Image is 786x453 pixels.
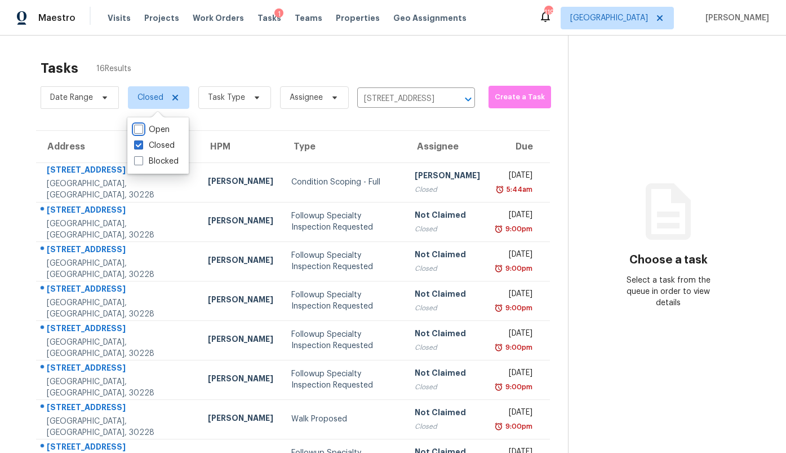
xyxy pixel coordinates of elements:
[498,328,532,342] div: [DATE]
[36,131,199,162] th: Address
[494,263,503,274] img: Overdue Alarm Icon
[415,249,480,263] div: Not Claimed
[498,249,532,263] div: [DATE]
[208,175,273,190] div: [PERSON_NAME]
[619,275,718,309] div: Select a task from the queue in order to view details
[503,263,532,274] div: 9:00pm
[494,342,503,353] img: Overdue Alarm Icon
[415,421,480,432] div: Closed
[415,263,480,274] div: Closed
[336,12,380,24] span: Properties
[495,184,504,195] img: Overdue Alarm Icon
[208,412,273,426] div: [PERSON_NAME]
[274,8,283,20] div: 1
[494,381,503,393] img: Overdue Alarm Icon
[208,373,273,387] div: [PERSON_NAME]
[701,12,769,24] span: [PERSON_NAME]
[208,254,273,269] div: [PERSON_NAME]
[291,414,397,425] div: Walk Proposed
[282,131,406,162] th: Type
[137,92,163,103] span: Closed
[415,381,480,393] div: Closed
[494,302,503,314] img: Overdue Alarm Icon
[134,156,179,167] label: Blocked
[498,367,532,381] div: [DATE]
[498,170,532,184] div: [DATE]
[291,289,397,312] div: Followup Specialty Inspection Requested
[494,223,503,235] img: Overdue Alarm Icon
[489,131,550,162] th: Due
[291,368,397,391] div: Followup Specialty Inspection Requested
[489,86,552,108] button: Create a Task
[357,90,443,108] input: Search by address
[47,164,190,178] div: [STREET_ADDRESS]
[415,407,480,421] div: Not Claimed
[47,362,190,376] div: [STREET_ADDRESS]
[257,14,281,22] span: Tasks
[47,297,190,320] div: [GEOGRAPHIC_DATA], [GEOGRAPHIC_DATA], 30228
[504,184,532,195] div: 5:44am
[50,92,93,103] span: Date Range
[498,288,532,302] div: [DATE]
[415,223,480,235] div: Closed
[208,333,273,348] div: [PERSON_NAME]
[498,407,532,421] div: [DATE]
[47,204,190,218] div: [STREET_ADDRESS]
[96,63,131,74] span: 16 Results
[47,258,190,280] div: [GEOGRAPHIC_DATA], [GEOGRAPHIC_DATA], 30228
[41,63,78,74] h2: Tasks
[144,12,179,24] span: Projects
[108,12,131,24] span: Visits
[544,7,552,18] div: 119
[415,328,480,342] div: Not Claimed
[494,91,546,104] span: Create a Task
[47,376,190,399] div: [GEOGRAPHIC_DATA], [GEOGRAPHIC_DATA], 30228
[415,170,480,184] div: [PERSON_NAME]
[415,302,480,314] div: Closed
[494,421,503,432] img: Overdue Alarm Icon
[570,12,648,24] span: [GEOGRAPHIC_DATA]
[291,177,397,188] div: Condition Scoping - Full
[193,12,244,24] span: Work Orders
[415,367,480,381] div: Not Claimed
[47,402,190,416] div: [STREET_ADDRESS]
[134,124,170,135] label: Open
[291,250,397,272] div: Followup Specialty Inspection Requested
[295,12,322,24] span: Teams
[503,421,532,432] div: 9:00pm
[47,283,190,297] div: [STREET_ADDRESS]
[503,223,532,235] div: 9:00pm
[460,91,476,107] button: Open
[503,342,532,353] div: 9:00pm
[415,209,480,223] div: Not Claimed
[208,294,273,308] div: [PERSON_NAME]
[291,329,397,351] div: Followup Specialty Inspection Requested
[629,254,708,266] h3: Choose a task
[415,184,480,195] div: Closed
[290,92,323,103] span: Assignee
[47,178,190,201] div: [GEOGRAPHIC_DATA], [GEOGRAPHIC_DATA], 30228
[415,342,480,353] div: Closed
[47,337,190,359] div: [GEOGRAPHIC_DATA], [GEOGRAPHIC_DATA], 30228
[199,131,282,162] th: HPM
[47,323,190,337] div: [STREET_ADDRESS]
[47,416,190,438] div: [GEOGRAPHIC_DATA], [GEOGRAPHIC_DATA], 30228
[291,210,397,233] div: Followup Specialty Inspection Requested
[415,288,480,302] div: Not Claimed
[208,92,245,103] span: Task Type
[38,12,76,24] span: Maestro
[503,302,532,314] div: 9:00pm
[406,131,489,162] th: Assignee
[47,218,190,241] div: [GEOGRAPHIC_DATA], [GEOGRAPHIC_DATA], 30228
[393,12,467,24] span: Geo Assignments
[208,215,273,229] div: [PERSON_NAME]
[503,381,532,393] div: 9:00pm
[134,140,175,151] label: Closed
[47,244,190,258] div: [STREET_ADDRESS]
[498,209,532,223] div: [DATE]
